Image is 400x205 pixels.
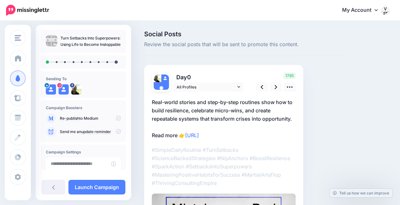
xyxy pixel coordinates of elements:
[336,3,390,18] a: My Account
[185,132,199,138] a: [URL]
[284,73,296,79] span: 1785
[154,74,161,82] img: 243314508_272570814608417_5408815764022789274_n-bsa140858.png
[152,146,296,187] p: #SimpleDailyRoutine #TurnSetbacks #ScienceBackedStrategies #NlpAnchors #BoostResilience #SparkAct...
[187,74,191,81] span: 0
[46,76,121,81] h4: Sending To
[60,129,121,135] p: Send me an
[173,73,244,82] p: Day
[144,40,348,49] span: Review the social posts that will be sent to promote this content.
[15,35,21,41] img: menu.png
[46,150,121,154] h4: Campaign Settings
[152,98,296,139] p: Real-world stories and step-by-step routines show how to build resilience, celebrate micro-wins, ...
[177,84,236,90] span: All Profiles
[46,84,56,95] img: user_default_image.png
[59,84,69,95] img: user_default_image.png
[6,5,49,16] img: Missinglettr
[173,82,243,92] a: All Profiles
[330,189,392,197] a: Tell us how we can improve
[60,116,79,121] a: Re-publish
[46,105,121,110] h4: Campaign Boosters
[144,31,348,37] span: Social Posts
[60,35,121,48] p: Turn Setbacks Into Superpowers: Using Life to Become Instoppable
[161,74,169,82] img: user_default_image.png
[154,82,169,97] img: user_default_image.png
[71,84,81,95] img: 243314508_272570814608417_5408815764022789274_n-bsa140858.png
[81,129,111,134] a: update reminder
[46,35,57,46] img: 51fd9fbd9a1fe7562220405634ccd92c_thumb.jpg
[60,116,121,121] p: to Medium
